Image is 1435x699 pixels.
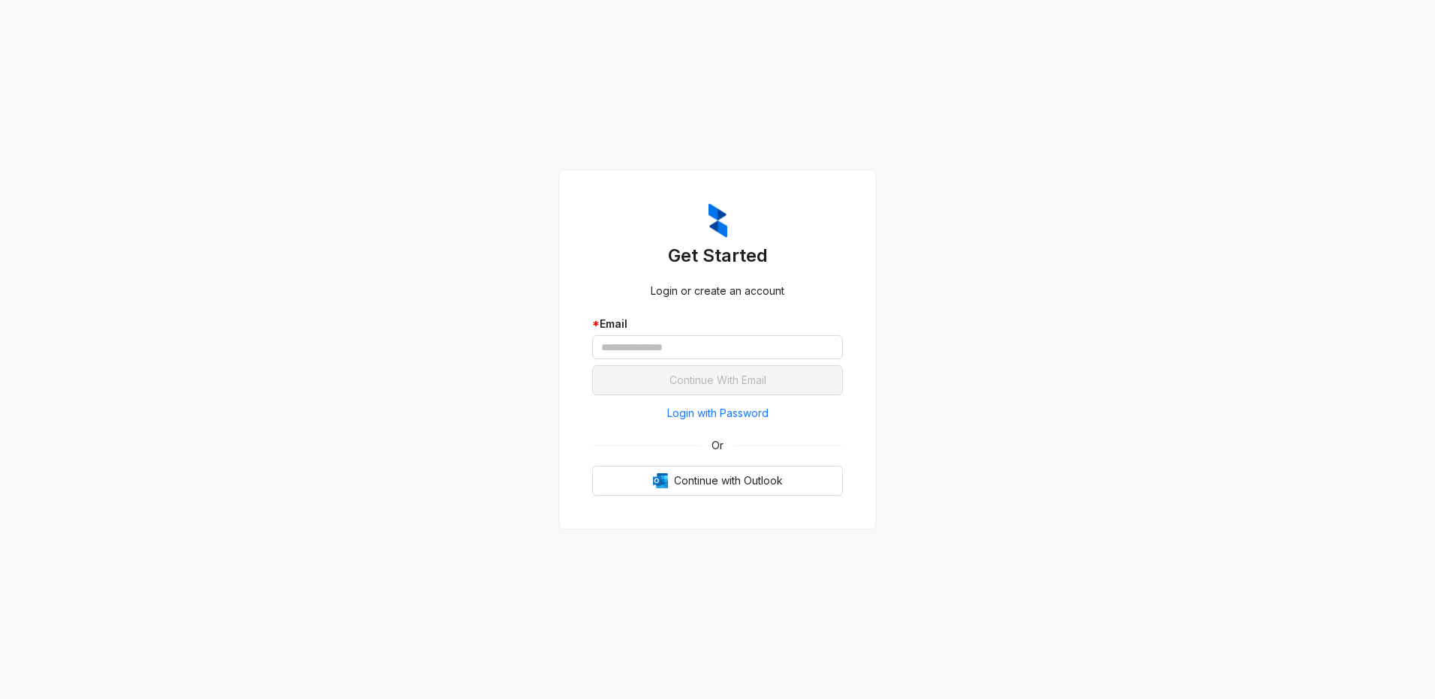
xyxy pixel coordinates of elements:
[701,437,734,454] span: Or
[708,203,727,238] img: ZumaIcon
[653,473,668,488] img: Outlook
[667,405,769,421] span: Login with Password
[592,244,843,268] h3: Get Started
[592,365,843,395] button: Continue With Email
[674,472,783,489] span: Continue with Outlook
[592,283,843,299] div: Login or create an account
[592,466,843,496] button: OutlookContinue with Outlook
[592,401,843,425] button: Login with Password
[592,316,843,332] div: Email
